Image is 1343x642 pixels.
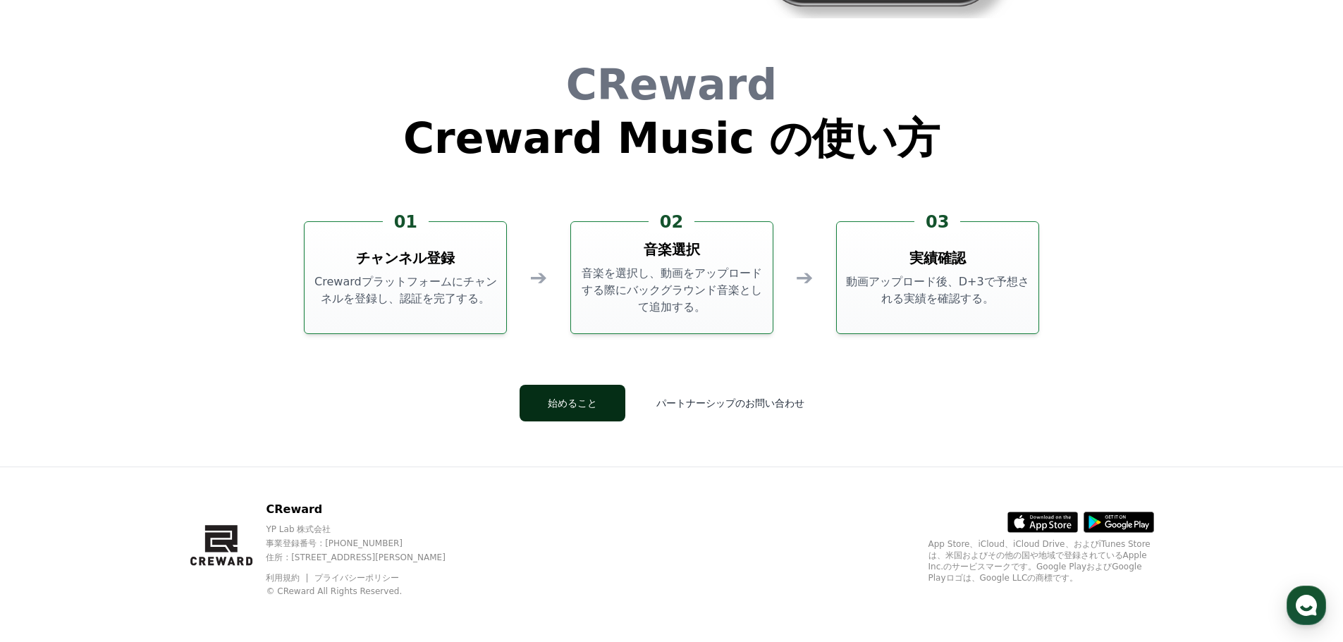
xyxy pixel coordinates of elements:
a: プライバシーポリシー [314,573,399,583]
p: Crewardプラットフォームにチャンネルを登録し、認証を完了する。 [310,273,501,307]
h3: チャンネル登録 [356,248,455,268]
a: Settings [182,447,271,482]
h3: 実績確認 [909,248,966,268]
a: Home [4,447,93,482]
button: 始めること [520,385,625,421]
h1: CReward [403,63,940,106]
p: 音楽を選択し、動画をアップロードする際にバックグラウンド音楽として追加する。 [577,265,767,316]
h3: 音楽選択 [644,240,700,259]
div: 02 [649,211,694,233]
p: 動画アップロード後、D+3で予想される実績を確認する。 [842,273,1033,307]
p: App Store、iCloud、iCloud Drive、およびiTunes Storeは、米国およびその他の国や地域で登録されているApple Inc.のサービスマークです。Google P... [928,538,1154,584]
span: Home [36,468,61,479]
div: 03 [914,211,960,233]
div: 01 [383,211,429,233]
span: Messages [117,469,159,480]
p: 事業登録番号 : [PHONE_NUMBER] [266,538,470,549]
div: ➔ [796,265,814,290]
p: © CReward All Rights Reserved. [266,586,470,597]
p: 住所 : [STREET_ADDRESS][PERSON_NAME] [266,552,470,563]
a: Messages [93,447,182,482]
button: パートナーシップのお問い合わせ [637,385,824,421]
p: CReward [266,501,470,518]
div: ➔ [529,265,547,290]
a: 利用規約 [266,573,310,583]
h1: Creward Music の使い方 [403,117,940,159]
p: YP Lab 株式会社 [266,524,470,535]
span: Settings [209,468,243,479]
